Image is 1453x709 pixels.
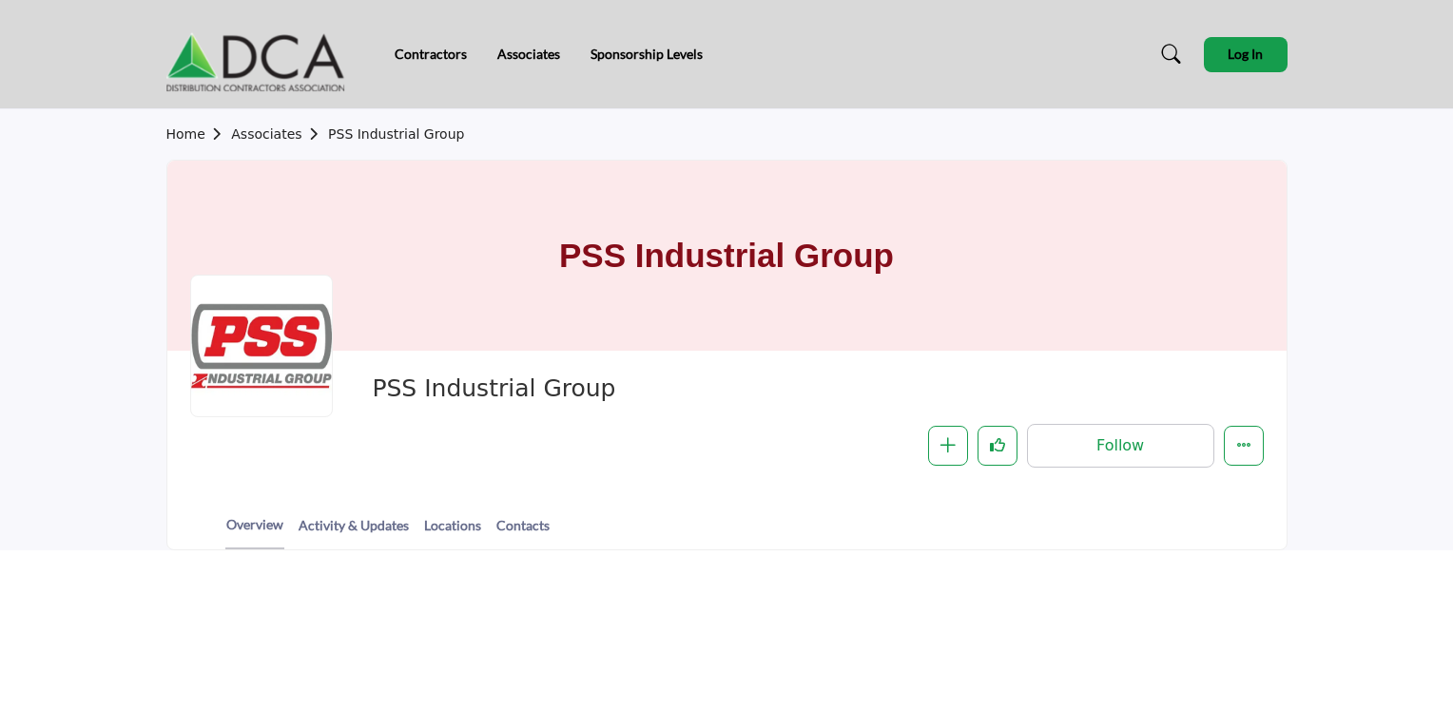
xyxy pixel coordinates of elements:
button: More details [1224,426,1264,466]
a: PSS Industrial Group [328,126,464,142]
img: site Logo [166,16,355,92]
button: Follow [1027,424,1214,468]
a: Sponsorship Levels [591,46,703,62]
a: Home [166,126,232,142]
a: Associates [231,126,328,142]
span: Log In [1228,46,1263,62]
a: Locations [423,515,482,548]
a: Contacts [495,515,551,548]
a: Associates [497,46,560,62]
a: Overview [225,514,284,549]
a: Contractors [395,46,467,62]
button: Like [978,426,1017,466]
a: Search [1143,39,1193,69]
h1: PSS Industrial Group [559,161,894,351]
a: Activity & Updates [298,515,410,548]
button: Log In [1204,37,1288,72]
span: PSS Industrial Group [372,374,801,405]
